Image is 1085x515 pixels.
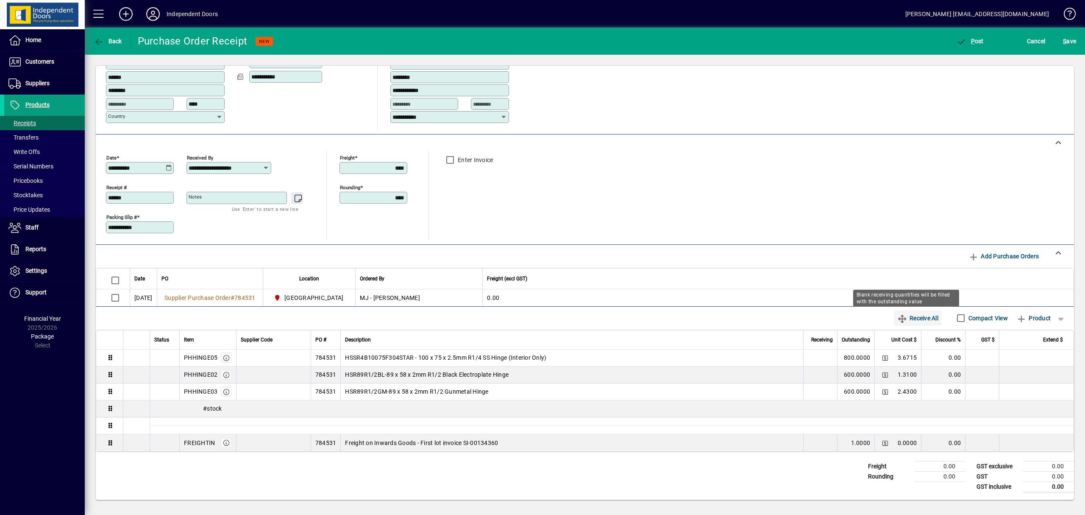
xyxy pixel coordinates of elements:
span: Support [25,289,47,296]
span: Christchurch [272,293,347,303]
span: Customers [25,58,54,65]
span: Reports [25,246,46,252]
span: Products [25,101,50,108]
td: Freight [864,461,915,471]
a: Knowledge Base [1057,2,1074,29]
div: PHHINGE02 [184,370,217,379]
a: Supplier Purchase Order#784531 [161,293,259,302]
a: Transfers [4,130,85,145]
div: PHHINGE05 [184,353,217,362]
span: 3.6715 [898,353,917,362]
span: 784531 [234,294,256,301]
span: Serial Numbers [8,163,53,170]
span: Suppliers [25,80,50,87]
div: PHHINGE03 [184,387,217,396]
a: Home [4,30,85,51]
td: 784531 [311,350,341,367]
span: P [971,38,975,45]
button: Change Price Levels [879,352,891,364]
mat-label: Received by [187,154,213,160]
td: 0.00 [921,350,965,367]
a: Pricebooks [4,174,85,188]
td: 0.00 [1023,461,1074,471]
span: Stocktakes [8,192,43,199]
span: Freight (excl GST) [487,274,527,283]
mat-label: Notes [189,194,202,200]
span: Status [154,335,169,344]
span: Date [134,274,145,283]
td: 0.00 [482,289,1074,306]
span: Extend $ [1043,335,1063,344]
span: Settings [25,267,47,274]
td: 1.0000 [837,434,874,451]
div: Blank receiving quantities will be filled with the outstanding value [853,290,959,307]
button: Change Price Levels [879,369,891,381]
td: 0.00 [921,434,965,451]
span: GST $ [981,335,995,344]
div: Date [134,274,153,283]
span: Home [25,36,41,43]
button: Change Price Levels [879,437,891,449]
mat-label: Freight [340,154,355,160]
button: Cancel [1025,34,1048,49]
span: Location [299,274,319,283]
button: Save [1061,34,1078,49]
span: PO [161,274,168,283]
td: GST [972,471,1023,481]
span: # [231,294,234,301]
label: Enter Invoice [456,156,493,164]
span: Package [31,333,54,340]
span: Add Purchase Orders [968,249,1039,263]
div: Independent Doors [167,7,218,21]
span: Supplier Code [241,335,273,344]
button: Add Purchase Orders [965,249,1042,264]
button: Back [92,34,124,49]
a: Staff [4,217,85,238]
button: Post [954,34,986,49]
a: Serial Numbers [4,159,85,174]
span: NEW [259,39,270,44]
span: 1.3100 [898,370,917,379]
td: GST exclusive [972,461,1023,471]
mat-label: Date [106,154,117,160]
span: Staff [25,224,39,231]
td: MJ - [PERSON_NAME] [355,289,482,306]
span: 2.4300 [898,387,917,396]
span: [GEOGRAPHIC_DATA] [284,294,343,302]
span: 0.0000 [898,439,917,447]
td: 600.0000 [837,367,874,383]
td: 0.00 [921,383,965,400]
mat-label: Receipt # [106,184,127,190]
button: Receive All [894,311,942,326]
mat-hint: Use 'Enter' to start a new line [232,204,298,214]
mat-label: Packing Slip # [106,214,137,220]
span: Item [184,335,194,344]
button: Add [112,6,139,22]
span: Receive All [897,311,938,325]
span: Ordered By [360,274,384,283]
div: Purchase Order Receipt [138,34,248,48]
div: #stock [150,404,1074,413]
td: 0.00 [1023,481,1074,492]
td: GST inclusive [972,481,1023,492]
button: Profile [139,6,167,22]
td: HSSR4B10075F304STAR - 100 x 75 x 2.5mm R1/4 SS Hinge (Interior Only) [340,350,803,367]
td: 600.0000 [837,383,874,400]
span: Price Updates [8,206,50,213]
span: Financial Year [24,315,61,322]
td: 784531 [311,434,341,451]
mat-label: Country [108,113,125,119]
span: ost [956,38,984,45]
span: Outstanding [842,335,870,344]
a: Customers [4,51,85,73]
a: Reports [4,239,85,260]
span: Pricebooks [8,177,43,184]
span: ave [1063,34,1076,48]
span: Supplier Purchase Order [164,294,231,301]
span: Cancel [1027,34,1046,48]
td: 0.00 [1023,471,1074,481]
td: 0.00 [921,367,965,383]
td: 784531 [311,383,341,400]
span: Write Offs [8,148,40,155]
a: Write Offs [4,145,85,159]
